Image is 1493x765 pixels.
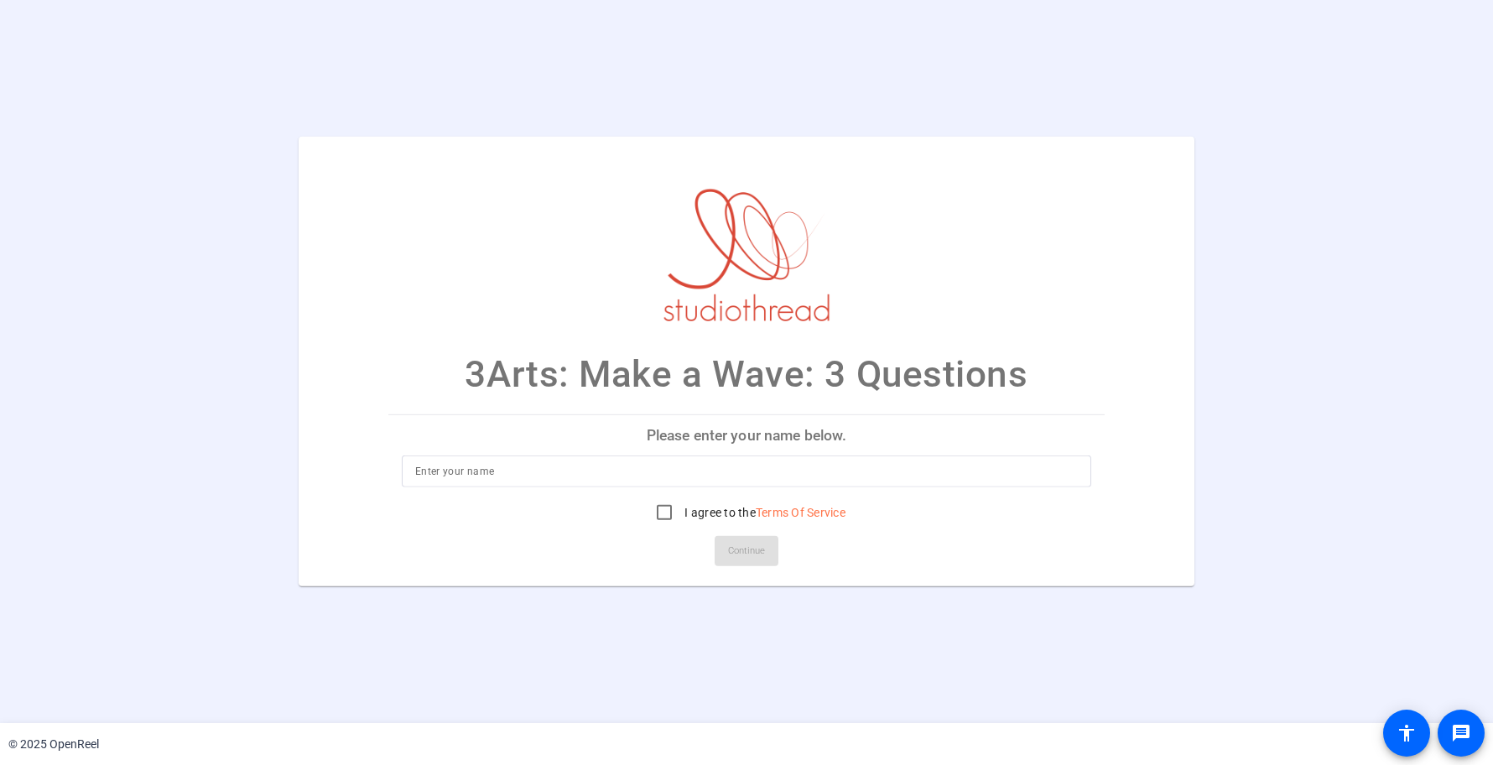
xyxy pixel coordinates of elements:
[663,154,830,321] img: company-logo
[465,346,1027,402] p: 3Arts: Make a Wave: 3 Questions
[1397,723,1417,743] mat-icon: accessibility
[1451,723,1471,743] mat-icon: message
[8,736,99,753] div: © 2025 OpenReel
[415,461,1078,481] input: Enter your name
[681,504,845,521] label: I agree to the
[388,415,1105,455] p: Please enter your name below.
[756,506,845,519] a: Terms Of Service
